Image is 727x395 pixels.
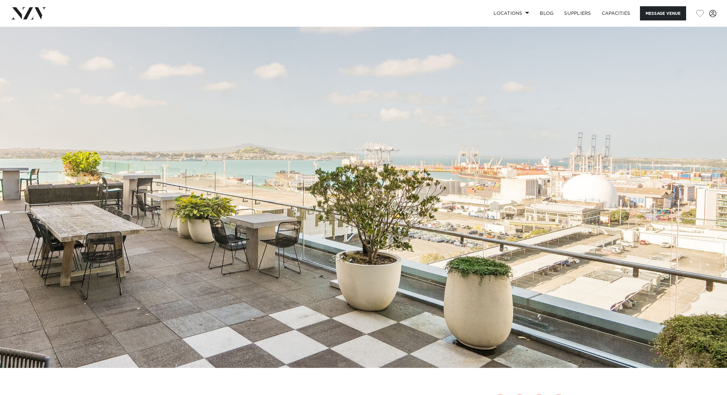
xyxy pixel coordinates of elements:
a: Locations [488,6,534,20]
a: SUPPLIERS [559,6,596,20]
a: BLOG [534,6,559,20]
a: Capacities [596,6,636,20]
button: Message Venue [640,6,686,20]
img: nzv-logo.png [11,7,46,19]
